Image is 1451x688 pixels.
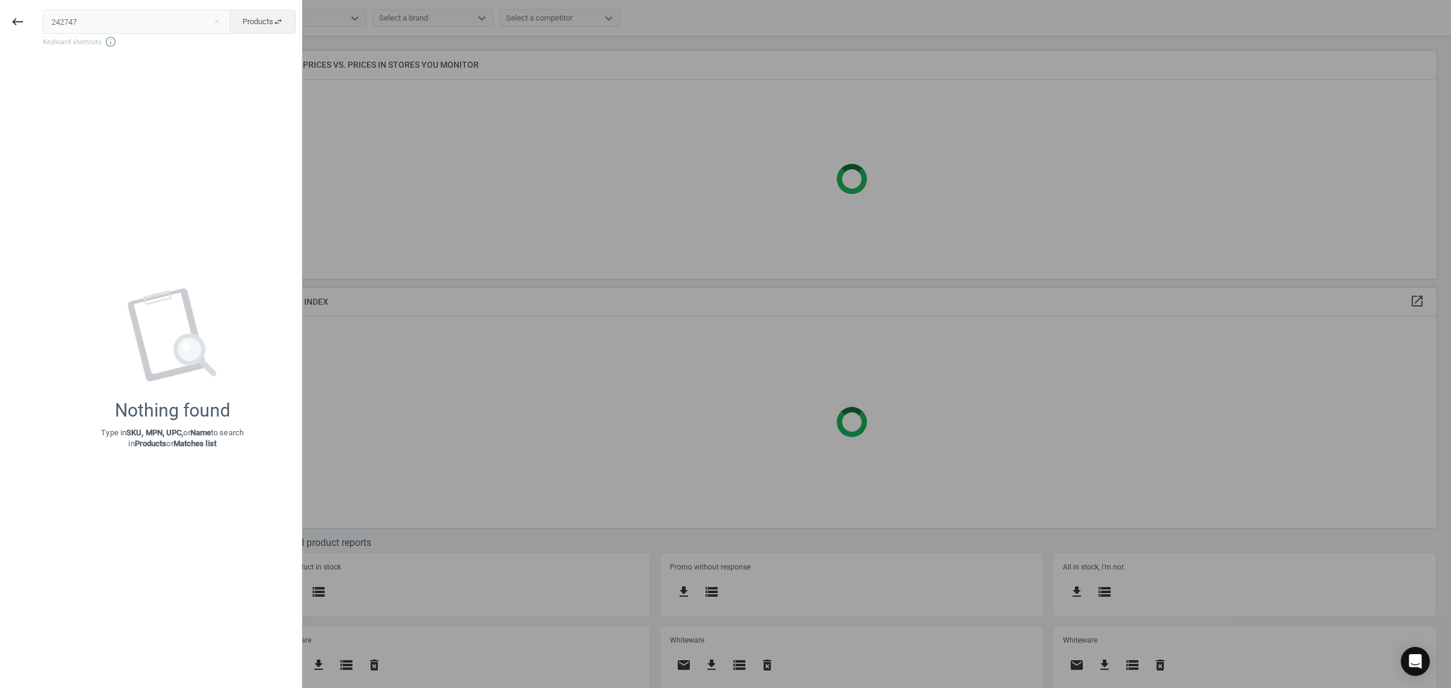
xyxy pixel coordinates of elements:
[1401,647,1430,676] div: Open Intercom Messenger
[135,439,167,448] strong: Products
[10,15,25,29] i: keyboard_backspace
[105,36,117,48] i: info_outline
[101,427,244,449] p: Type in or to search in or
[207,16,226,27] button: Close
[242,16,283,27] span: Products
[190,428,211,437] strong: Name
[43,36,296,48] span: Keyboard shortcuts
[230,10,296,34] button: Productsswap_horiz
[115,400,230,421] div: Nothing found
[174,439,216,448] strong: Matches list
[43,10,231,34] input: Enter the SKU or product name
[126,428,183,437] strong: SKU, MPN, UPC,
[4,8,31,36] button: keyboard_backspace
[273,17,283,27] i: swap_horiz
